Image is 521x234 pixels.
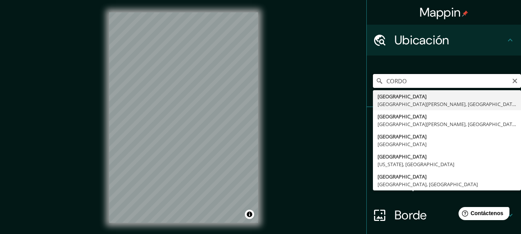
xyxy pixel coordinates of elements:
[378,153,427,160] font: [GEOGRAPHIC_DATA]
[378,93,427,100] font: [GEOGRAPHIC_DATA]
[109,12,258,223] canvas: Mapa
[462,10,468,17] img: pin-icon.png
[378,101,517,108] font: [GEOGRAPHIC_DATA][PERSON_NAME], [GEOGRAPHIC_DATA]
[367,200,521,231] div: Borde
[378,133,427,140] font: [GEOGRAPHIC_DATA]
[373,74,521,88] input: Elige tu ciudad o zona
[378,181,478,188] font: [GEOGRAPHIC_DATA], [GEOGRAPHIC_DATA]
[367,138,521,169] div: Estilo
[367,107,521,138] div: Patas
[395,207,427,223] font: Borde
[452,204,513,226] iframe: Lanzador de widgets de ayuda
[378,113,427,120] font: [GEOGRAPHIC_DATA]
[378,161,454,168] font: [US_STATE], [GEOGRAPHIC_DATA]
[512,77,518,84] button: Claro
[378,121,517,128] font: [GEOGRAPHIC_DATA][PERSON_NAME], [GEOGRAPHIC_DATA]
[395,32,449,48] font: Ubicación
[245,210,254,219] button: Activar o desactivar atribución
[420,4,461,20] font: Mappin
[367,169,521,200] div: Disposición
[367,25,521,56] div: Ubicación
[378,141,427,148] font: [GEOGRAPHIC_DATA]
[378,173,427,180] font: [GEOGRAPHIC_DATA]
